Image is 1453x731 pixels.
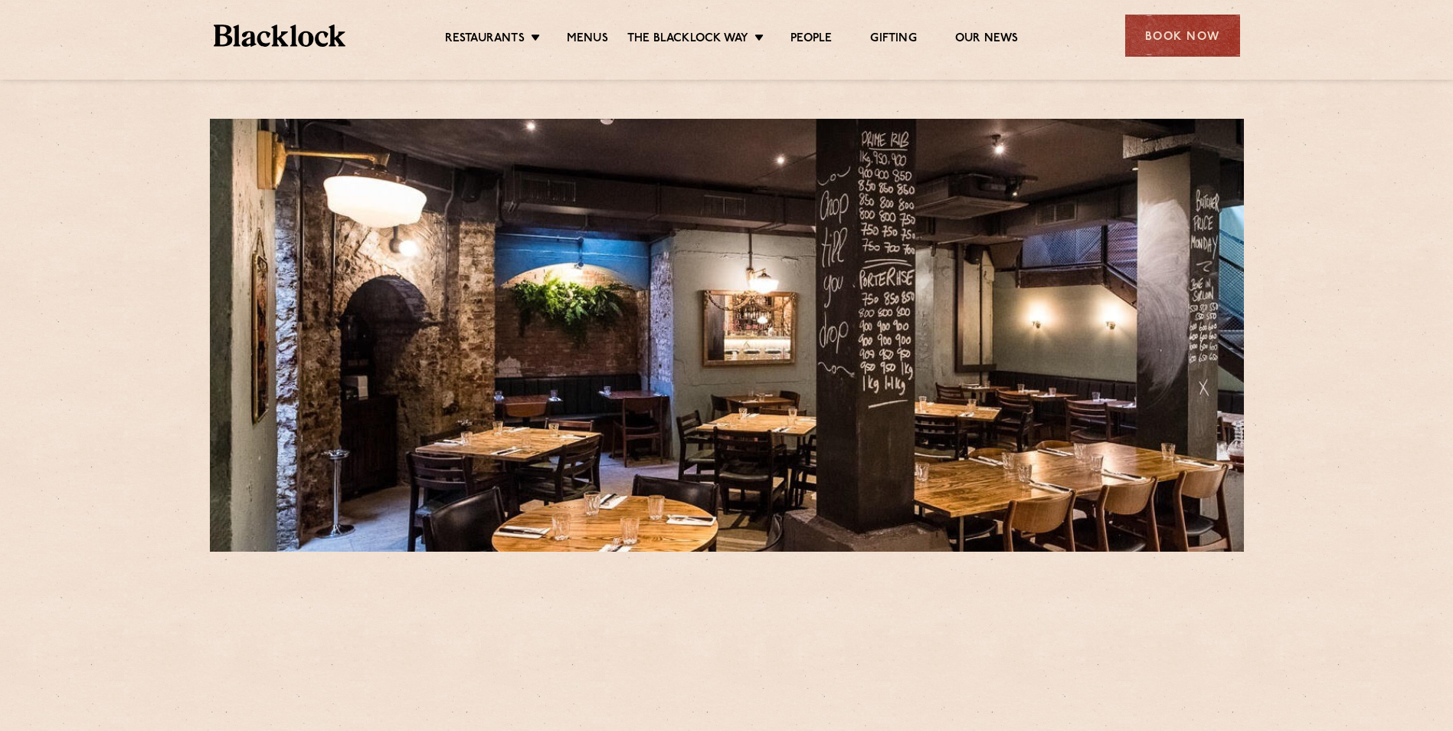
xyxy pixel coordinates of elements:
img: BL_Textured_Logo-footer-cropped.svg [214,25,346,47]
a: Gifting [870,31,916,48]
div: Book Now [1125,15,1240,57]
a: Menus [567,31,608,48]
a: Our News [955,31,1019,48]
a: People [790,31,832,48]
a: Restaurants [445,31,525,48]
a: The Blacklock Way [627,31,748,48]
